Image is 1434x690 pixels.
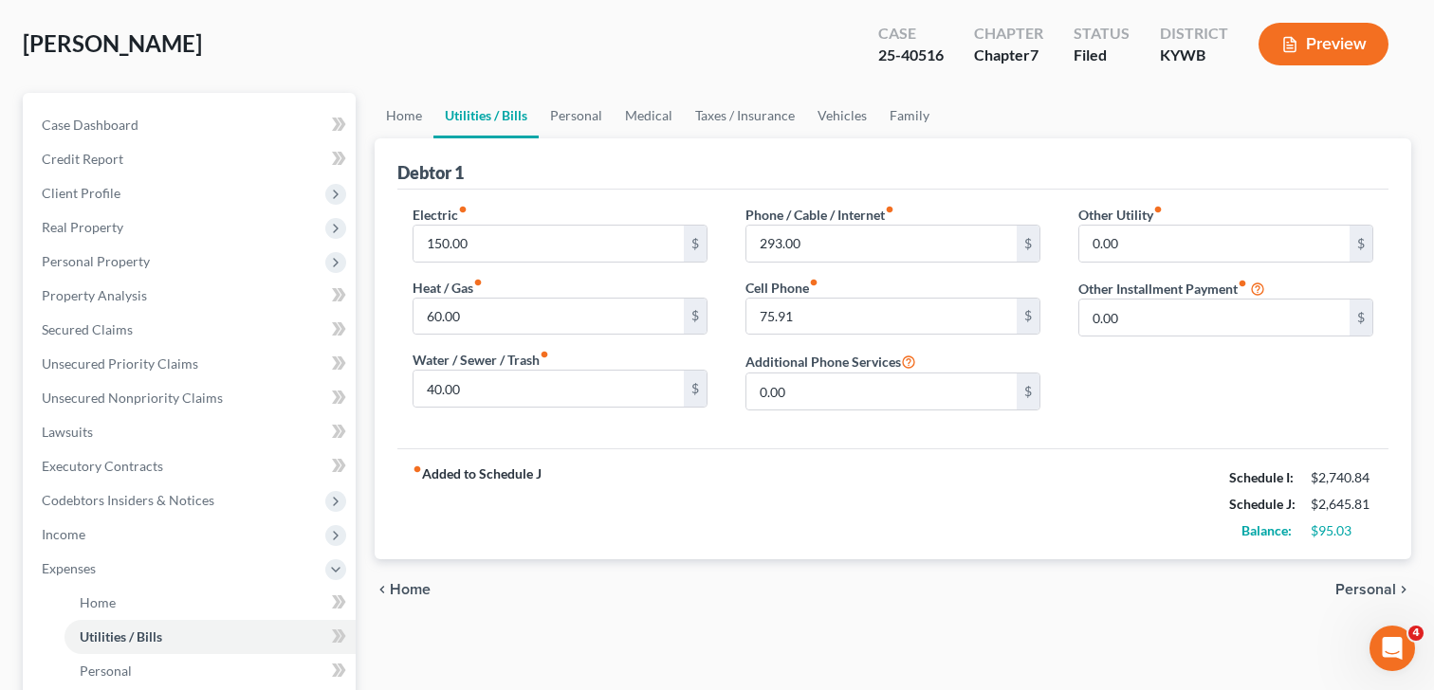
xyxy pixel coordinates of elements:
[458,205,468,214] i: fiber_manual_record
[42,219,123,235] span: Real Property
[42,492,214,508] span: Codebtors Insiders & Notices
[539,93,614,138] a: Personal
[375,582,390,597] i: chevron_left
[746,373,1017,409] input: --
[413,205,468,225] label: Electric
[746,299,1017,335] input: --
[684,371,707,407] div: $
[1311,495,1373,514] div: $2,645.81
[684,226,707,262] div: $
[80,594,116,610] span: Home
[1408,626,1424,641] span: 4
[414,226,684,262] input: --
[1153,205,1163,214] i: fiber_manual_record
[1030,45,1039,64] span: 7
[745,278,818,298] label: Cell Phone
[42,287,147,303] span: Property Analysis
[27,108,356,142] a: Case Dashboard
[42,424,93,440] span: Lawsuits
[1017,226,1039,262] div: $
[473,278,483,287] i: fiber_manual_record
[42,321,133,337] span: Secured Claims
[1160,45,1228,66] div: KYWB
[390,582,431,597] span: Home
[413,464,542,544] strong: Added to Schedule J
[1017,373,1039,409] div: $
[1396,582,1411,597] i: chevron_right
[375,93,433,138] a: Home
[42,355,198,372] span: Unsecured Priority Claims
[540,350,549,359] i: fiber_manual_record
[1078,205,1163,225] label: Other Utility
[42,117,138,133] span: Case Dashboard
[745,205,894,225] label: Phone / Cable / Internet
[80,628,162,645] span: Utilities / Bills
[878,93,941,138] a: Family
[42,458,163,474] span: Executory Contracts
[414,299,684,335] input: --
[1259,23,1388,65] button: Preview
[27,449,356,483] a: Executory Contracts
[397,161,464,184] div: Debtor 1
[1074,45,1130,66] div: Filed
[1078,279,1247,299] label: Other Installment Payment
[1311,468,1373,487] div: $2,740.84
[42,185,120,201] span: Client Profile
[64,654,356,688] a: Personal
[806,93,878,138] a: Vehicles
[23,29,202,57] span: [PERSON_NAME]
[433,93,539,138] a: Utilities / Bills
[1350,226,1372,262] div: $
[27,279,356,313] a: Property Analysis
[1160,23,1228,45] div: District
[27,415,356,449] a: Lawsuits
[42,253,150,269] span: Personal Property
[1238,279,1247,288] i: fiber_manual_record
[684,93,806,138] a: Taxes / Insurance
[1079,300,1350,336] input: --
[809,278,818,287] i: fiber_manual_record
[1017,299,1039,335] div: $
[27,347,356,381] a: Unsecured Priority Claims
[413,464,422,474] i: fiber_manual_record
[42,390,223,406] span: Unsecured Nonpriority Claims
[1311,521,1373,540] div: $95.03
[614,93,684,138] a: Medical
[413,350,549,370] label: Water / Sewer / Trash
[414,371,684,407] input: --
[42,151,123,167] span: Credit Report
[974,45,1043,66] div: Chapter
[1335,582,1396,597] span: Personal
[375,582,431,597] button: chevron_left Home
[27,313,356,347] a: Secured Claims
[27,381,356,415] a: Unsecured Nonpriority Claims
[1229,469,1294,485] strong: Schedule I:
[42,526,85,542] span: Income
[64,620,356,654] a: Utilities / Bills
[413,278,483,298] label: Heat / Gas
[974,23,1043,45] div: Chapter
[878,23,944,45] div: Case
[1241,522,1292,538] strong: Balance:
[80,663,132,679] span: Personal
[746,226,1017,262] input: --
[1350,300,1372,336] div: $
[1370,626,1415,671] iframe: Intercom live chat
[684,299,707,335] div: $
[42,560,96,576] span: Expenses
[878,45,944,66] div: 25-40516
[27,142,356,176] a: Credit Report
[1074,23,1130,45] div: Status
[1079,226,1350,262] input: --
[885,205,894,214] i: fiber_manual_record
[1229,496,1296,512] strong: Schedule J:
[745,350,916,372] label: Additional Phone Services
[64,586,356,620] a: Home
[1335,582,1411,597] button: Personal chevron_right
